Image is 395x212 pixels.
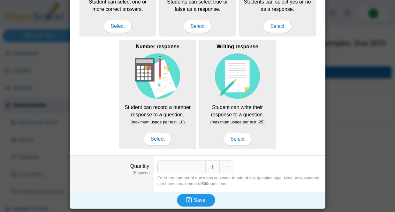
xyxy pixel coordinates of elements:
div: Student can write their response to a question. [199,40,276,149]
label: Quantity [130,163,151,169]
button: Increase [205,161,220,173]
b: Number response [136,44,179,49]
span: Select [104,20,131,33]
img: item-type-writing-response.svg [215,53,260,99]
span: Select [263,20,291,33]
button: Decrease [220,161,234,173]
div: Student can record a number response to a question. [119,40,196,149]
b: 500 [201,181,209,186]
span: Select [224,133,251,145]
button: Save [177,194,215,207]
span: Select [144,133,171,145]
img: item-type-number-response.svg [135,53,180,99]
span: Select [184,20,211,33]
small: (maximum usage per test: 10) [131,120,185,124]
div: Enter the number of questions you want to add of this question type. Note, assessments can have a... [157,175,322,187]
dfn: (Required) [73,170,151,176]
span: Save [194,197,205,203]
b: Writing response [216,44,258,49]
small: (maximum usage per test: 25) [210,120,265,124]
